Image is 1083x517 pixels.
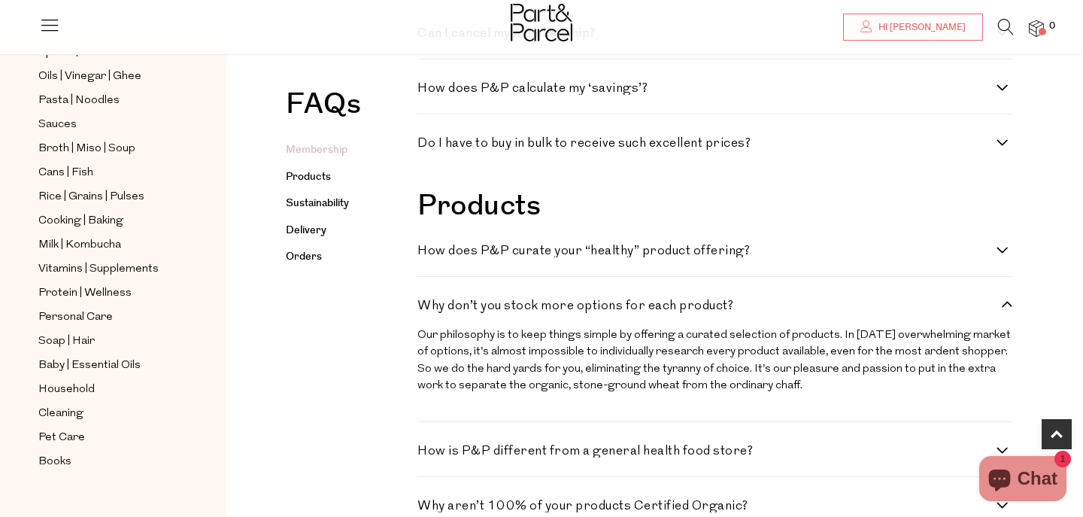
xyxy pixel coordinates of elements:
a: Protein | Wellness [38,284,175,303]
a: Vitamins | Supplements [38,260,175,278]
a: 0 [1029,20,1044,36]
span: Household [38,381,95,399]
a: Membership [286,142,347,157]
span: Soap | Hair [38,333,95,351]
p: Our philosophy is to keep things simple by offering a curated selection of products. In [DATE] ov... [417,327,1012,395]
span: Vitamins | Supplements [38,260,159,278]
span: Protein | Wellness [38,284,132,303]
a: Milk | Kombucha [38,236,175,254]
span: Personal Care [38,309,113,327]
h4: Why don’t you stock more options for each product? [417,300,997,312]
span: Cans | Fish [38,164,93,182]
a: Pet Care [38,428,175,447]
a: Delivery [286,223,326,238]
a: Orders [286,249,322,264]
a: Baby | Essential Oils [38,356,175,375]
span: Pet Care [38,429,85,447]
span: Cooking | Baking [38,212,123,230]
span: 0 [1045,20,1059,33]
img: Part&Parcel [511,4,572,41]
a: Household [38,380,175,399]
h4: How does P&P calculate my ‘savings’? [417,82,997,95]
a: Pasta | Noodles [38,91,175,110]
h1: FAQs [286,90,459,126]
span: Milk | Kombucha [38,236,121,254]
a: Cans | Fish [38,163,175,182]
span: Sauces [38,116,77,134]
a: Broth | Miso | Soup [38,139,175,158]
inbox-online-store-chat: Shopify online store chat [975,456,1071,505]
span: Rice | Grains | Pulses [38,188,144,206]
a: Sauces [38,115,175,134]
h4: Do I have to buy in bulk to receive such excellent prices? [417,137,997,150]
h4: How is P&P different from a general health food store? [417,445,997,458]
a: Cleaning [38,404,175,423]
a: Personal Care [38,308,175,327]
h4: Why aren’t 100% of your products Certified Organic? [417,500,997,512]
a: Cooking | Baking [38,211,175,230]
a: Oils | Vinegar | Ghee [38,67,175,86]
span: Books [38,453,71,471]
span: Broth | Miso | Soup [38,140,135,158]
a: Sustainability [286,196,349,211]
span: Cleaning [38,405,83,423]
a: Hi [PERSON_NAME] [843,14,983,41]
span: Hi [PERSON_NAME] [875,21,966,34]
h4: How does P&P curate your “healthy” product offering? [417,245,997,257]
a: Books [38,452,175,471]
a: Products [286,169,331,184]
span: Oils | Vinegar | Ghee [38,68,141,86]
a: Rice | Grains | Pulses [38,187,175,206]
span: Pasta | Noodles [38,92,120,110]
span: Baby | Essential Oils [38,357,141,375]
a: Soap | Hair [38,332,175,351]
